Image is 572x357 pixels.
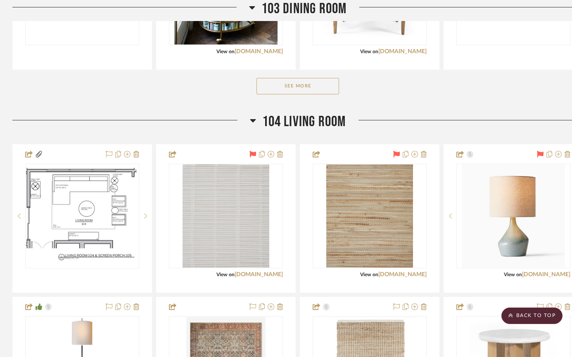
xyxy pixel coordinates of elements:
a: [DOMAIN_NAME] [378,49,427,54]
span: 104 Living Room [262,113,346,131]
span: View on [216,49,235,54]
img: Mandalay in Linen Sand [326,164,413,268]
a: [DOMAIN_NAME] [235,49,283,54]
img: Living Room Floor Plan [26,166,138,265]
span: View on [360,49,378,54]
span: View on [216,272,235,277]
img: Grande Dunes in Great White [183,164,269,268]
span: View on [504,272,522,277]
span: View on [360,272,378,277]
scroll-to-top-button: BACK TO TOP [501,308,563,324]
a: [DOMAIN_NAME] [378,272,427,277]
img: Asymmetry Ceramic Table Lamp [462,164,565,268]
a: [DOMAIN_NAME] [522,272,570,277]
a: [DOMAIN_NAME] [235,272,283,277]
button: See More [256,78,339,94]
